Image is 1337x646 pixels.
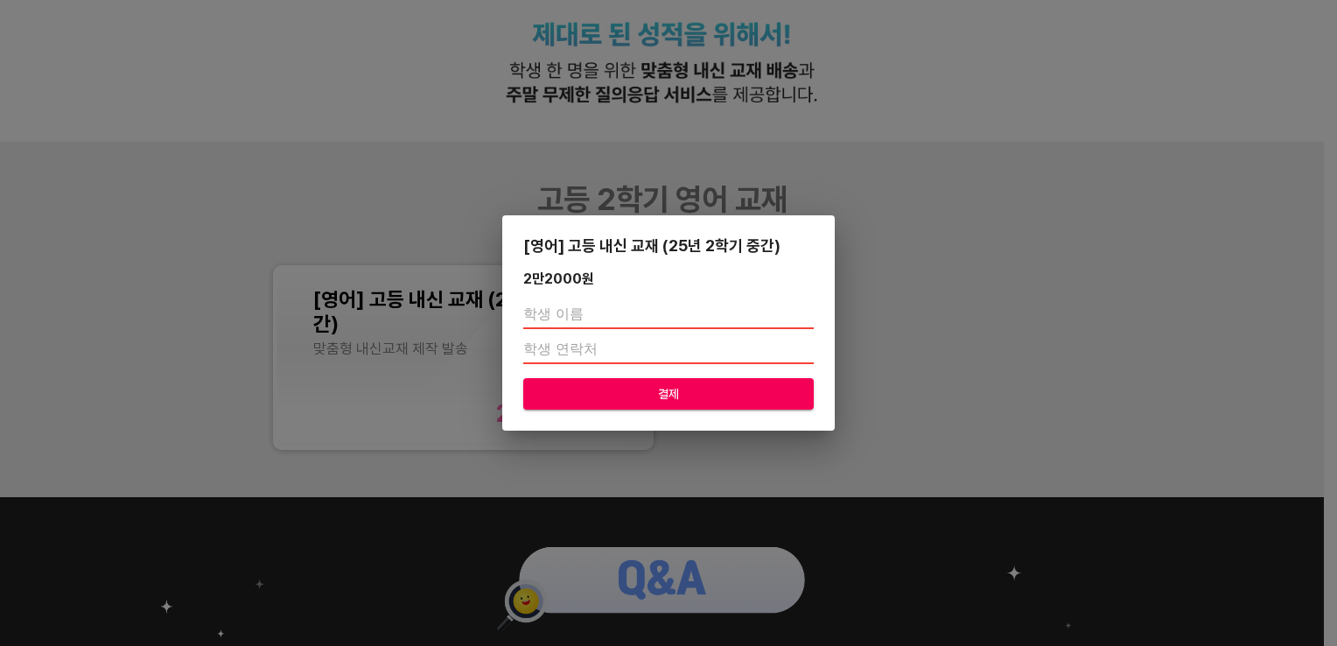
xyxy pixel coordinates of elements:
[523,336,814,364] input: 학생 연락처
[537,383,800,405] span: 결제
[523,270,594,287] div: 2만2000 원
[523,236,814,255] div: [영어] 고등 내신 교재 (25년 2학기 중간)
[523,301,814,329] input: 학생 이름
[523,378,814,411] button: 결제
